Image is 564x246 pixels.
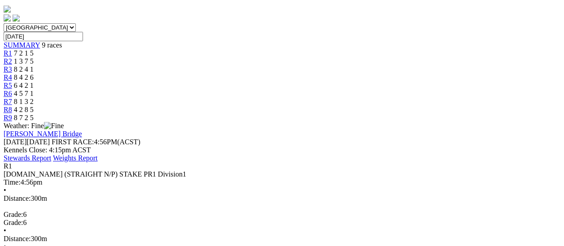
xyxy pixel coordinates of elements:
span: Grade: [4,211,23,218]
div: 300m [4,194,560,203]
a: R5 [4,82,12,89]
a: SUMMARY [4,41,40,49]
div: 4:56pm [4,178,560,186]
span: [DATE] [4,138,50,146]
span: • [4,227,6,234]
span: Distance: [4,194,31,202]
span: 6 4 2 1 [14,82,34,89]
img: facebook.svg [4,14,11,22]
div: [DOMAIN_NAME] (STRAIGHT N/P) STAKE PR1 Division1 [4,170,560,178]
a: [PERSON_NAME] Bridge [4,130,82,138]
div: Kennels Close: 4:15pm ACST [4,146,560,154]
span: [DATE] [4,138,27,146]
span: 8 2 4 1 [14,65,34,73]
a: R8 [4,106,12,113]
span: R1 [4,162,12,170]
div: 6 [4,219,560,227]
a: R7 [4,98,12,105]
a: R4 [4,73,12,81]
span: 4:56PM(ACST) [52,138,140,146]
img: twitter.svg [13,14,20,22]
span: 4 5 7 1 [14,90,34,97]
img: Fine [44,122,64,130]
a: R6 [4,90,12,97]
div: 300m [4,235,560,243]
span: 4 2 8 5 [14,106,34,113]
img: logo-grsa-white.png [4,5,11,13]
span: Weather: Fine [4,122,64,129]
input: Select date [4,32,83,41]
div: 6 [4,211,560,219]
span: Distance: [4,235,31,242]
span: 8 1 3 2 [14,98,34,105]
span: • [4,186,6,194]
span: FIRST RACE: [52,138,94,146]
span: 8 4 2 6 [14,73,34,81]
a: Weights Report [53,154,98,162]
span: Grade: [4,219,23,226]
span: 8 7 2 5 [14,114,34,121]
span: Time: [4,178,21,186]
a: R9 [4,114,12,121]
a: Stewards Report [4,154,51,162]
span: 7 2 1 5 [14,49,34,57]
a: R2 [4,57,12,65]
span: 9 races [42,41,62,49]
span: 1 3 7 5 [14,57,34,65]
a: R1 [4,49,12,57]
a: R3 [4,65,12,73]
